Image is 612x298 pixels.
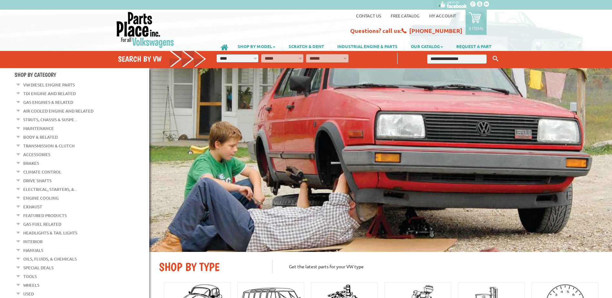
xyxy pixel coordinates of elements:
a: INDUSTRIAL ENGINE & PARTS [331,41,404,52]
a: Gas Fuel Related [23,220,61,228]
h4: Search by VW [118,54,206,64]
a: Air Cooled Engine and Related [23,107,94,115]
h2: SHOP BY TYPE [159,260,262,274]
button: Keyword Search [491,54,500,64]
a: Drive Shafts [23,176,52,185]
a: TDI Engine and Related [23,89,76,98]
a: Engine Cooling [23,194,59,202]
a: Brakes [23,159,39,167]
a: My Account [429,13,456,18]
a: Contact us [356,13,381,18]
a: Free Catalog [391,13,420,18]
a: Tools [23,272,37,281]
img: First slide [900x500] [149,68,612,252]
a: REQUEST A PART [450,41,498,52]
a: Manuals [23,246,43,254]
a: Oils, Fluids, & Chemicals [23,255,77,263]
a: SHOP BY MODEL [231,41,282,52]
a: SCRATCH & DENT [282,41,331,52]
a: Exhaust [23,203,42,211]
a: Climate Control [23,168,61,176]
img: Parts Place Inc! [116,11,175,48]
a: Headlights & Tail Lights [23,229,77,237]
a: Body & Related [23,133,58,141]
a: Special Deals [23,263,54,272]
a: VW Diesel Engine Parts [23,81,75,89]
p: Get the latest parts for your VW type [272,260,602,273]
a: Wheels [23,281,39,289]
a: OUR CATALOG [404,41,449,52]
a: Featured Products [23,211,67,220]
a: Struts, Chassis & Suspe... [23,115,77,124]
a: 0 items [466,10,487,35]
a: Transmission & Clutch [23,142,74,150]
a: Interior [23,237,43,246]
p: 0 items [469,25,483,31]
a: Accessories [23,150,50,159]
a: Electrical, Starters, &... [23,185,77,194]
a: Used [23,290,34,298]
h4: Shop By Category [15,71,149,78]
a: Maintenance [23,124,54,133]
a: Gas Engines & Related [23,98,73,106]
